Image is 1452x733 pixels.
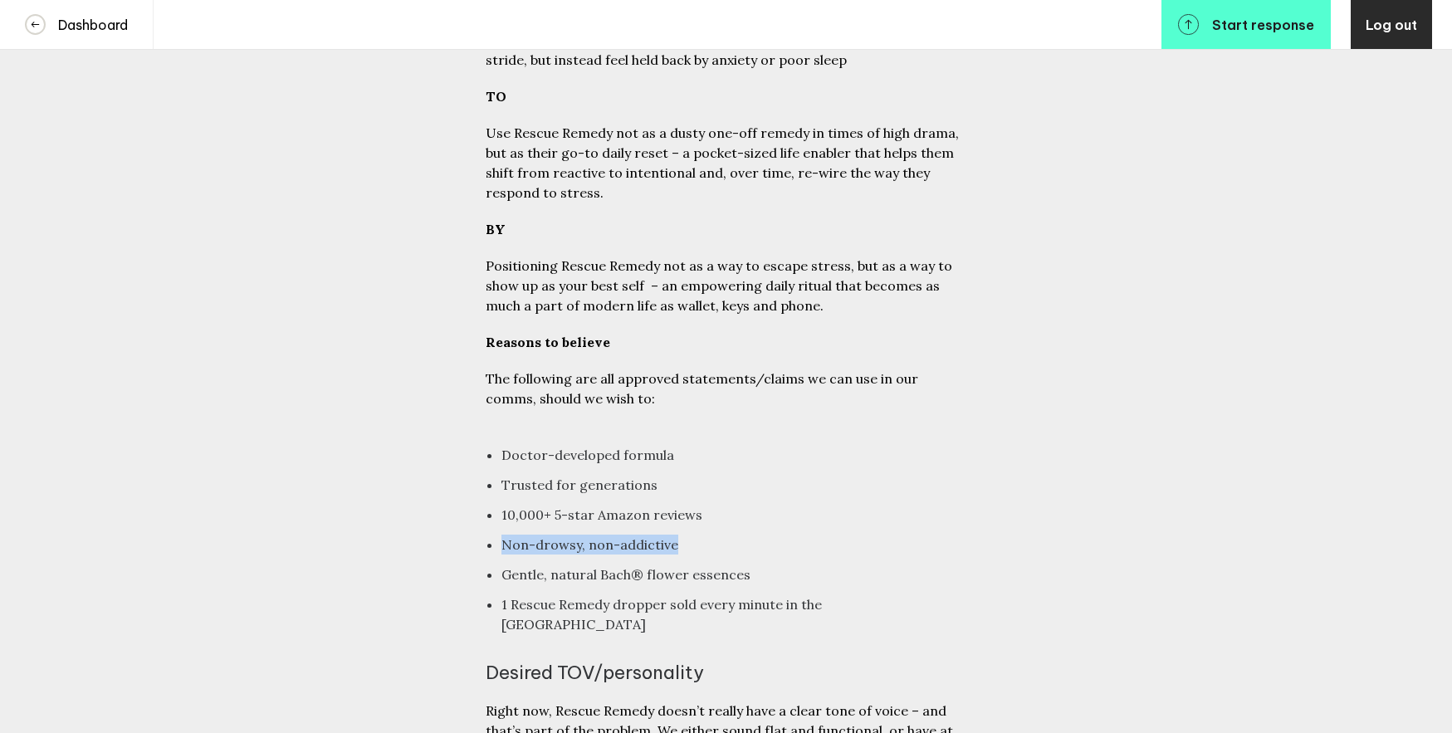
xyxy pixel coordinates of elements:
span: Log out [1366,17,1417,33]
li: 10,000+ 5-star Amazon reviews [501,505,967,525]
li: Non-drowsy, non-addictive [501,535,967,555]
h4: Dashboard [46,17,128,33]
li: 1 Rescue Remedy dropper sold every minute in the [GEOGRAPHIC_DATA] [501,594,967,634]
li: Doctor-developed formula [501,445,967,465]
li: Trusted for generations [501,475,967,495]
p: wish they could handle stress more like the people who take it in their stride, but instead feel ... [486,30,967,70]
p: Use Rescue Remedy not as a dusty one-off remedy in times of high drama, but as their go-to daily ... [486,123,967,203]
p: The following are all approved statements/claims we can use in our comms, should we wish to: [486,369,967,408]
strong: BY [486,221,506,237]
p: Positioning Rescue Remedy not as a way to escape stress, but as a way to show up as your best sel... [486,256,967,315]
h3: Desired TOV/personality [486,661,967,684]
strong: Reasons to believe [486,334,610,350]
strong: TO [486,88,506,105]
li: Gentle, natural Bach® flower essences [501,564,967,584]
span: Start response [1212,17,1314,33]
